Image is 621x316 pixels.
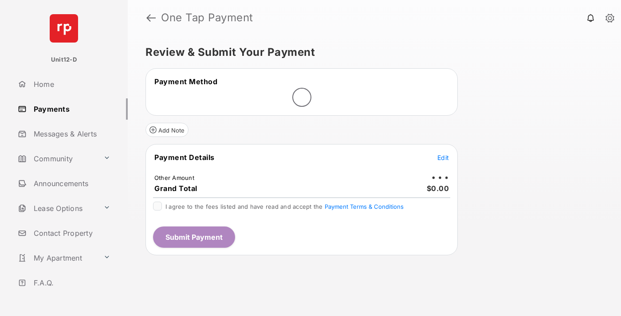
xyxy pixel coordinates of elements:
strong: One Tap Payment [161,12,253,23]
h5: Review & Submit Your Payment [145,47,596,58]
a: Payments [14,98,128,120]
a: F.A.Q. [14,272,128,293]
img: svg+xml;base64,PHN2ZyB4bWxucz0iaHR0cDovL3d3dy53My5vcmcvMjAwMC9zdmciIHdpZHRoPSI2NCIgaGVpZ2h0PSI2NC... [50,14,78,43]
a: Announcements [14,173,128,194]
a: Lease Options [14,198,100,219]
button: I agree to the fees listed and have read and accept the [325,203,404,210]
a: Contact Property [14,222,128,244]
span: Grand Total [154,184,197,193]
span: Payment Method [154,77,217,86]
button: Edit [437,153,449,162]
a: Community [14,148,100,169]
span: I agree to the fees listed and have read and accept the [165,203,404,210]
a: Messages & Alerts [14,123,128,144]
button: Submit Payment [153,226,235,248]
a: My Apartment [14,247,100,269]
p: Unit12-D [51,55,77,64]
span: Edit [437,154,449,161]
span: Payment Details [154,153,215,162]
button: Add Note [145,123,189,137]
a: Home [14,74,128,95]
span: $0.00 [427,184,449,193]
td: Other Amount [154,174,195,182]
